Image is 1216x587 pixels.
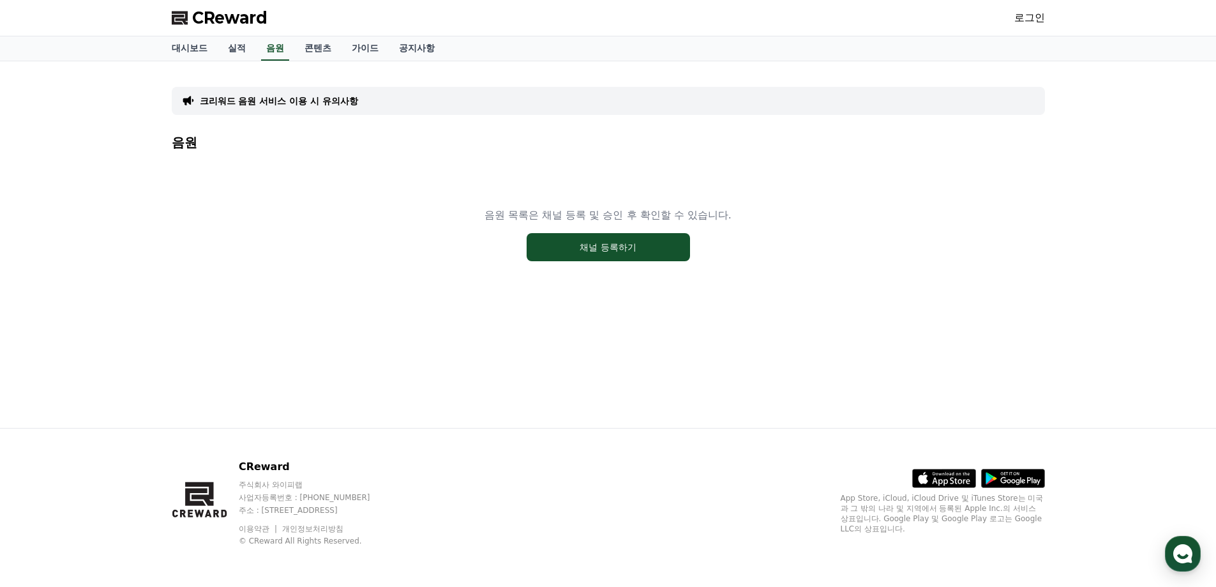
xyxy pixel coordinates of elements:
a: 콘텐츠 [294,36,342,61]
a: 음원 [261,36,289,61]
p: 주식회사 와이피랩 [239,480,394,490]
p: © CReward All Rights Reserved. [239,536,394,546]
a: 로그인 [1014,10,1045,26]
button: 채널 등록하기 [527,233,690,261]
a: 대시보드 [161,36,218,61]
p: CReward [239,459,394,475]
a: 실적 [218,36,256,61]
p: App Store, iCloud, iCloud Drive 및 iTunes Store는 미국과 그 밖의 나라 및 지역에서 등록된 Apple Inc.의 서비스 상표입니다. Goo... [841,493,1045,534]
a: 공지사항 [389,36,445,61]
p: 사업자등록번호 : [PHONE_NUMBER] [239,492,394,503]
a: 가이드 [342,36,389,61]
h4: 음원 [172,135,1045,149]
p: 주소 : [STREET_ADDRESS] [239,505,394,515]
span: CReward [192,8,267,28]
a: 크리워드 음원 서비스 이용 시 유의사항 [200,95,358,107]
a: 이용약관 [239,524,279,533]
p: 음원 목록은 채널 등록 및 승인 후 확인할 수 있습니다. [484,208,732,223]
a: 개인정보처리방침 [282,524,343,533]
a: CReward [172,8,267,28]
